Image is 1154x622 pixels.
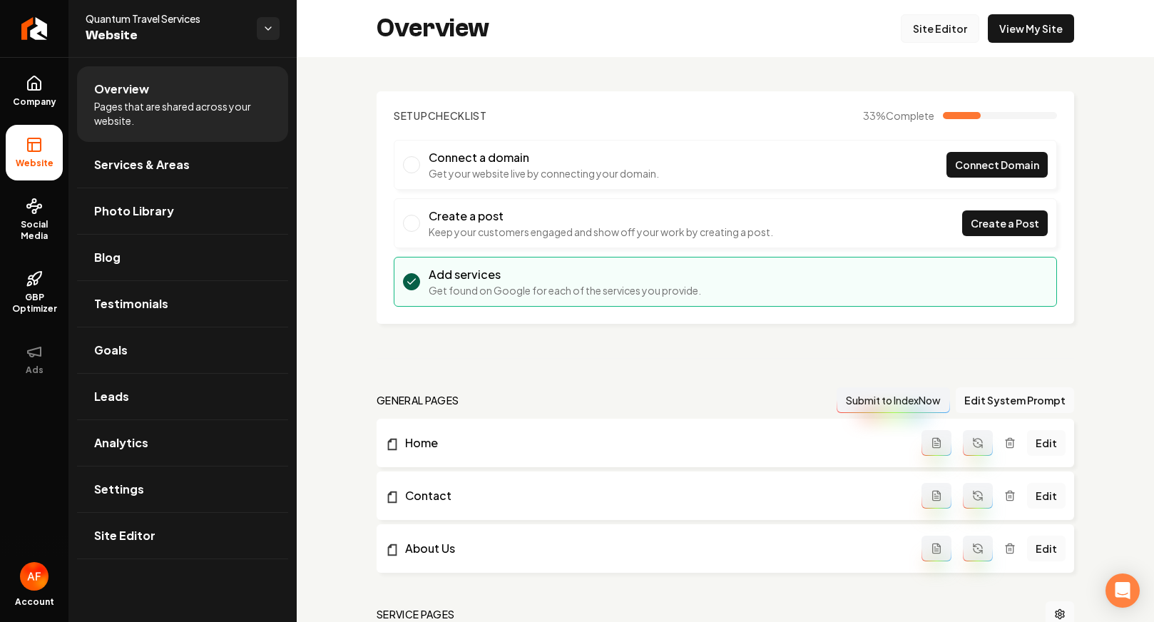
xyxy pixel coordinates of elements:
[21,17,48,40] img: Rebolt Logo
[6,292,63,315] span: GBP Optimizer
[20,562,48,591] button: Open user button
[377,14,489,43] h2: Overview
[1106,573,1140,608] div: Open Intercom Messenger
[385,540,921,557] a: About Us
[394,109,428,122] span: Setup
[94,81,149,98] span: Overview
[1027,430,1066,456] a: Edit
[94,527,155,544] span: Site Editor
[6,332,63,387] button: Ads
[6,186,63,253] a: Social Media
[77,420,288,466] a: Analytics
[886,109,934,122] span: Complete
[77,235,288,280] a: Blog
[15,596,54,608] span: Account
[94,388,129,405] span: Leads
[921,483,951,509] button: Add admin page prompt
[77,513,288,559] a: Site Editor
[86,26,245,46] span: Website
[429,225,773,239] p: Keep your customers engaged and show off your work by creating a post.
[962,210,1048,236] a: Create a Post
[77,327,288,373] a: Goals
[385,434,921,452] a: Home
[94,434,148,452] span: Analytics
[377,607,455,621] h2: Service Pages
[863,108,934,123] span: 33 %
[20,562,48,591] img: Avan Fahimi
[6,259,63,326] a: GBP Optimizer
[394,108,487,123] h2: Checklist
[94,295,168,312] span: Testimonials
[94,342,128,359] span: Goals
[921,536,951,561] button: Add admin page prompt
[10,158,59,169] span: Website
[6,219,63,242] span: Social Media
[20,364,49,376] span: Ads
[837,387,950,413] button: Submit to IndexNow
[1027,483,1066,509] a: Edit
[94,99,271,128] span: Pages that are shared across your website.
[94,203,174,220] span: Photo Library
[921,430,951,456] button: Add admin page prompt
[946,152,1048,178] a: Connect Domain
[988,14,1074,43] a: View My Site
[77,281,288,327] a: Testimonials
[971,216,1039,231] span: Create a Post
[901,14,979,43] a: Site Editor
[429,266,701,283] h3: Add services
[429,283,701,297] p: Get found on Google for each of the services you provide.
[429,166,659,180] p: Get your website live by connecting your domain.
[7,96,62,108] span: Company
[94,481,144,498] span: Settings
[385,487,921,504] a: Contact
[77,466,288,512] a: Settings
[77,374,288,419] a: Leads
[429,149,659,166] h3: Connect a domain
[6,63,63,119] a: Company
[77,142,288,188] a: Services & Areas
[377,393,459,407] h2: general pages
[1027,536,1066,561] a: Edit
[429,208,773,225] h3: Create a post
[956,387,1074,413] button: Edit System Prompt
[86,11,245,26] span: Quantum Travel Services
[94,249,121,266] span: Blog
[94,156,190,173] span: Services & Areas
[77,188,288,234] a: Photo Library
[955,158,1039,173] span: Connect Domain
